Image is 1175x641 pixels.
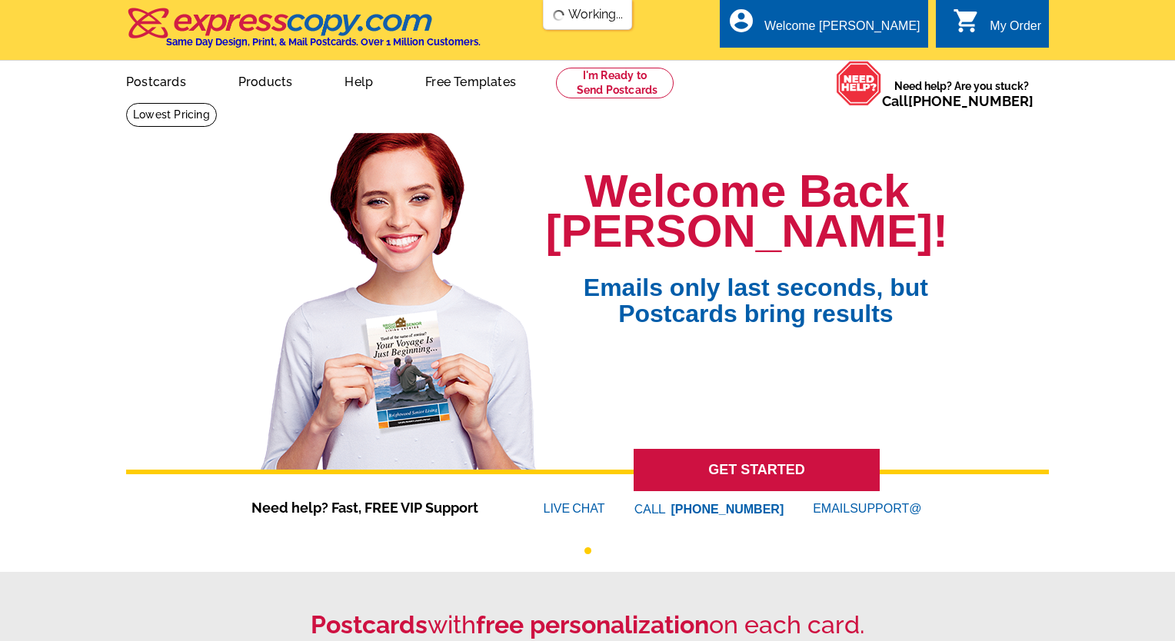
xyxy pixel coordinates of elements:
a: LIVECHAT [544,502,605,515]
div: Welcome [PERSON_NAME] [764,19,920,41]
button: 1 of 1 [584,547,591,554]
img: welcome-back-logged-in.png [251,133,546,470]
span: Need help? Are you stuck? [882,78,1041,109]
h1: Welcome Back [PERSON_NAME]! [546,171,948,251]
h2: with on each card. [126,610,1049,639]
font: LIVE [544,500,573,518]
img: help [836,61,882,106]
span: Emails only last seconds, but Postcards bring results [564,251,948,327]
i: account_circle [727,7,755,35]
span: Call [882,93,1034,109]
a: Same Day Design, Print, & Mail Postcards. Over 1 Million Customers. [126,18,481,48]
a: Help [320,62,398,98]
strong: Postcards [311,610,428,639]
font: SUPPORT@ [850,500,924,518]
a: shopping_cart My Order [953,17,1041,36]
a: GET STARTED [634,449,880,491]
h4: Same Day Design, Print, & Mail Postcards. Over 1 Million Customers. [166,36,481,48]
div: My Order [990,19,1041,41]
span: Need help? Fast, FREE VIP Support [251,497,498,518]
a: Postcards [102,62,211,98]
strong: free personalization [476,610,709,639]
a: Products [214,62,318,98]
i: shopping_cart [953,7,980,35]
a: Free Templates [401,62,541,98]
img: loading... [553,9,565,22]
a: [PHONE_NUMBER] [908,93,1034,109]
